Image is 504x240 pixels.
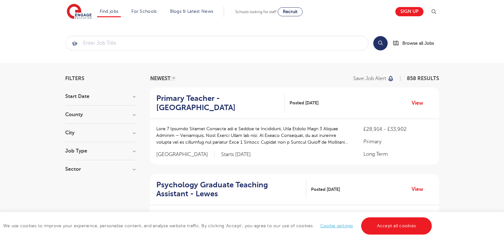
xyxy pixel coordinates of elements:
span: [GEOGRAPHIC_DATA] [156,151,215,158]
div: Submit [65,36,368,50]
h3: Job Type [65,148,136,154]
h3: Sector [65,167,136,172]
a: Primary Teacher - [GEOGRAPHIC_DATA] [156,94,285,112]
button: Save job alert [353,76,394,81]
a: Psychology Graduate Teaching Assistant - Lewes [156,180,306,199]
a: Blogs & Latest News [170,9,213,14]
img: Engage Education [67,4,92,20]
span: 858 RESULTS [407,76,439,81]
span: We use cookies to improve your experience, personalise content, and analyse website traffic. By c... [3,223,433,228]
h2: Primary Teacher - [GEOGRAPHIC_DATA] [156,94,280,112]
h3: City [65,130,136,135]
a: Sign up [395,7,423,16]
p: Save job alert [353,76,386,81]
span: Schools looking for staff [235,10,276,14]
a: Find jobs [100,9,119,14]
a: Cookie settings [320,223,353,228]
a: Recruit [278,7,303,16]
input: Submit [66,36,368,50]
a: View [412,185,428,193]
p: Primary [363,138,432,146]
p: Long Term [363,150,432,158]
button: Search [373,36,388,50]
a: Accept all cookies [361,217,432,235]
p: £28,914 - £33,902 [363,125,432,133]
a: For Schools [131,9,157,14]
p: Starts [DATE] [221,151,251,158]
span: Posted [DATE] [311,186,340,193]
span: Filters [65,76,84,81]
span: Posted [DATE] [290,100,319,106]
h2: Psychology Graduate Teaching Assistant - Lewes [156,180,301,199]
p: Lore 7 Ipsumdo Sitamet Consecte adi e Seddoe te Incididunt, Utla Etdolo Magn 3 Aliquae Adminim – ... [156,125,351,146]
span: Recruit [283,9,298,14]
h3: Start Date [65,94,136,99]
span: Browse all Jobs [402,40,434,47]
a: View [412,99,428,107]
a: Browse all Jobs [393,40,439,47]
h3: County [65,112,136,117]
